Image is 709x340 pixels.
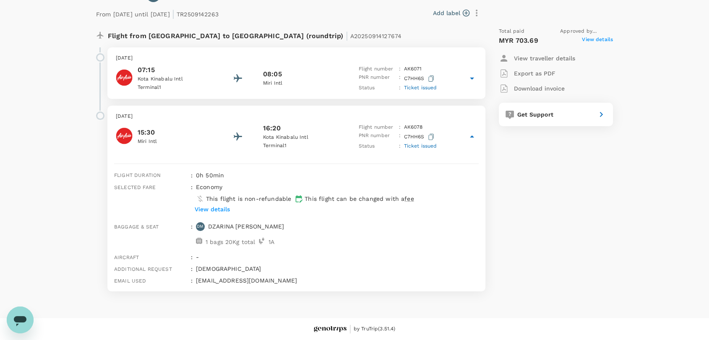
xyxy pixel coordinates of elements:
span: | [345,30,348,42]
p: 0h 50min [196,171,479,179]
p: C7HH6S [404,73,436,84]
span: Aircraft [114,254,139,260]
button: Export as PDF [499,66,555,81]
button: Add label [433,9,469,17]
span: Ticket issued [404,143,437,149]
span: fee [404,195,414,202]
p: 15:30 [138,127,213,138]
div: : [188,261,193,273]
p: 08:05 [263,69,282,79]
p: Terminal 1 [263,142,339,150]
img: AirAsia [116,127,133,144]
div: : [188,219,193,249]
div: [DEMOGRAPHIC_DATA] [193,261,479,273]
img: seat-icon [258,238,265,244]
p: C7HH6S [404,132,436,142]
div: : [188,273,193,285]
span: Approved by [560,27,613,36]
span: Email used [114,278,146,284]
p: 1 bags 20Kg total [206,238,255,246]
img: Genotrips - EPOMS [314,326,347,332]
span: Selected fare [114,184,156,190]
span: | [172,8,175,20]
p: This flight is non-refundable [206,195,291,203]
div: : [188,168,193,179]
p: [EMAIL_ADDRESS][DOMAIN_NAME] [196,276,479,285]
span: Flight duration [114,172,161,178]
p: Flight number [358,123,395,132]
p: DM [197,223,203,229]
div: : [188,249,193,261]
iframe: Button to launch messaging window [7,306,34,333]
p: View details [195,205,230,213]
div: - [193,249,479,261]
p: PNR number [358,73,395,84]
p: AK 6071 [404,65,422,73]
p: : [399,84,400,92]
span: View details [582,36,613,46]
p: Miri Intl [138,138,213,146]
p: 07:15 [138,65,213,75]
img: baggage-icon [196,238,202,244]
p: PNR number [358,132,395,142]
p: Kota Kinabalu Intl [138,75,213,83]
p: MYR 703.69 [499,36,538,46]
span: Additional request [114,266,172,272]
p: : [399,142,400,151]
span: Ticket issued [404,85,437,91]
p: AK 6078 [404,123,423,132]
p: 1 A [268,238,274,246]
p: : [399,65,400,73]
span: Total paid [499,27,524,36]
img: AirAsia [116,69,133,86]
p: : [399,123,400,132]
p: Kota Kinabalu Intl [263,133,339,142]
p: Terminal 1 [138,83,213,92]
p: [DATE] [116,112,477,121]
p: Flight from [GEOGRAPHIC_DATA] to [GEOGRAPHIC_DATA] (roundtrip) [108,27,401,42]
p: This flight can be changed with a [305,195,414,203]
button: View details [193,203,232,215]
button: View traveller details [499,51,575,66]
p: Flight number [358,65,395,73]
span: Baggage & seat [114,224,159,230]
p: Download invoice [514,84,565,93]
span: Get Support [517,111,553,118]
p: economy [196,183,222,191]
button: Download invoice [499,81,565,96]
span: by TruTrip ( 3.51.4 ) [354,325,396,333]
p: View traveller details [514,54,575,62]
p: [DATE] [116,54,477,62]
span: A20250914127674 [350,33,401,39]
p: Status [358,84,395,92]
p: Export as PDF [514,69,555,78]
p: 16:20 [263,123,281,133]
p: From [DATE] until [DATE] TR2509142263 [96,5,219,21]
p: DZARINA [PERSON_NAME] [208,222,284,231]
p: Miri Intl [263,79,339,88]
p: : [399,132,400,142]
div: : [188,179,193,219]
p: Status [358,142,395,151]
p: : [399,73,400,84]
